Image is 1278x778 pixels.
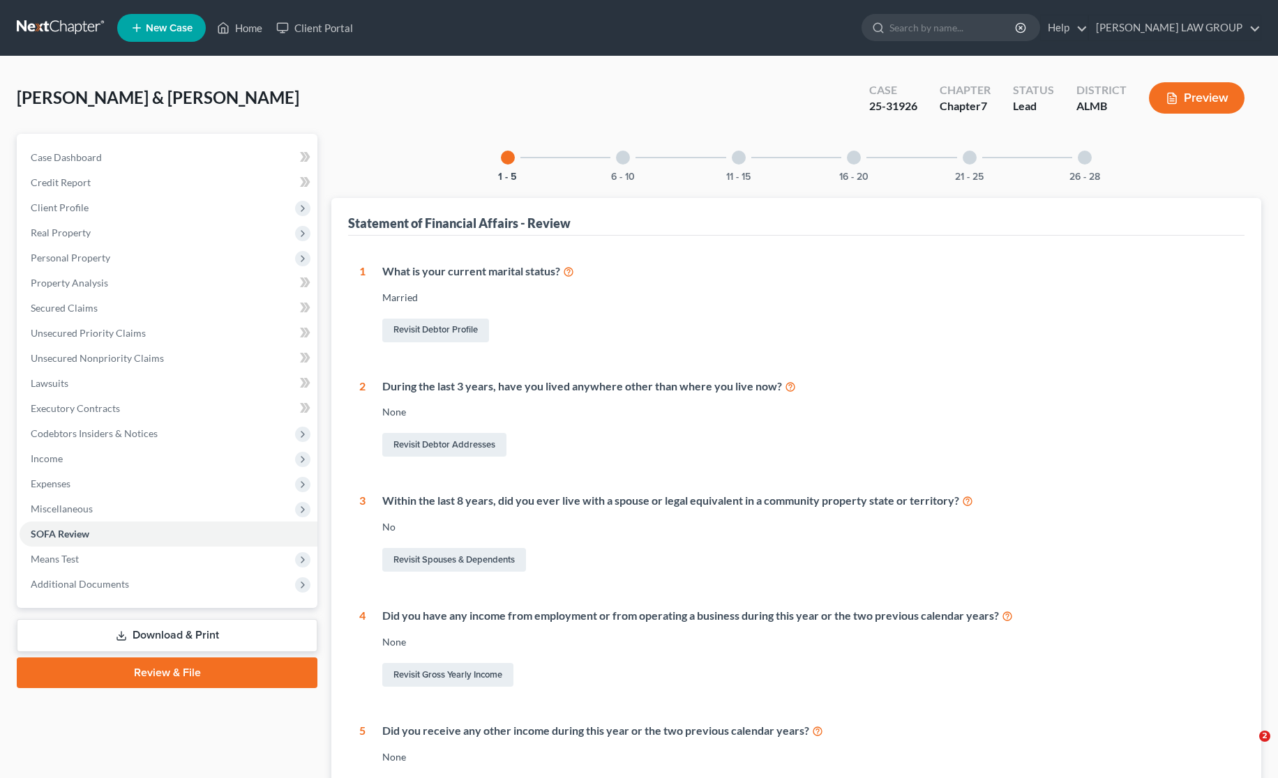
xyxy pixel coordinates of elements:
[1041,15,1088,40] a: Help
[17,619,317,652] a: Download & Print
[382,379,1233,395] div: During the last 3 years, have you lived anywhere other than where you live now?
[726,172,751,182] button: 11 - 15
[382,520,1233,534] div: No
[382,433,506,457] a: Revisit Debtor Addresses
[31,478,70,489] span: Expenses
[1076,98,1127,114] div: ALMB
[20,321,317,346] a: Unsecured Priority Claims
[20,396,317,421] a: Executory Contracts
[359,493,366,574] div: 3
[31,277,108,289] span: Property Analysis
[20,145,317,170] a: Case Dashboard
[31,227,91,238] span: Real Property
[869,98,917,114] div: 25-31926
[348,215,571,231] div: Statement of Financial Affairs - Review
[210,15,269,40] a: Home
[20,346,317,371] a: Unsecured Nonpriority Claims
[382,405,1233,419] div: None
[31,302,98,314] span: Secured Claims
[20,170,317,195] a: Credit Report
[31,252,110,264] span: Personal Property
[1149,82,1245,114] button: Preview
[31,528,89,540] span: SOFA Review
[1076,82,1127,98] div: District
[20,296,317,321] a: Secured Claims
[382,608,1233,624] div: Did you have any income from employment or from operating a business during this year or the two ...
[31,578,129,590] span: Additional Documents
[955,172,984,182] button: 21 - 25
[31,452,63,464] span: Income
[1069,172,1100,182] button: 26 - 28
[1013,98,1054,114] div: Lead
[889,15,1017,40] input: Search by name...
[1259,731,1270,742] span: 2
[31,503,93,514] span: Miscellaneous
[31,151,102,163] span: Case Dashboard
[1089,15,1261,40] a: [PERSON_NAME] LAW GROUP
[31,427,158,439] span: Codebtors Insiders & Notices
[17,657,317,688] a: Review & File
[382,750,1233,764] div: None
[17,87,299,107] span: [PERSON_NAME] & [PERSON_NAME]
[981,99,987,112] span: 7
[31,327,146,339] span: Unsecured Priority Claims
[269,15,360,40] a: Client Portal
[359,264,366,345] div: 1
[611,172,635,182] button: 6 - 10
[1013,82,1054,98] div: Status
[498,172,517,182] button: 1 - 5
[31,176,91,188] span: Credit Report
[869,82,917,98] div: Case
[31,352,164,364] span: Unsecured Nonpriority Claims
[382,663,513,687] a: Revisit Gross Yearly Income
[359,608,366,689] div: 4
[31,402,120,414] span: Executory Contracts
[359,379,366,460] div: 2
[382,291,1233,305] div: Married
[31,377,68,389] span: Lawsuits
[31,201,89,213] span: Client Profile
[940,98,991,114] div: Chapter
[1231,731,1264,764] iframe: Intercom live chat
[839,172,869,182] button: 16 - 20
[382,319,489,342] a: Revisit Debtor Profile
[20,521,317,547] a: SOFA Review
[31,553,79,565] span: Means Test
[382,493,1233,509] div: Within the last 8 years, did you ever live with a spouse or legal equivalent in a community prope...
[20,371,317,396] a: Lawsuits
[382,723,1233,739] div: Did you receive any other income during this year or the two previous calendar years?
[382,635,1233,649] div: None
[382,548,526,572] a: Revisit Spouses & Dependents
[20,270,317,296] a: Property Analysis
[146,23,193,33] span: New Case
[940,82,991,98] div: Chapter
[382,264,1233,280] div: What is your current marital status?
